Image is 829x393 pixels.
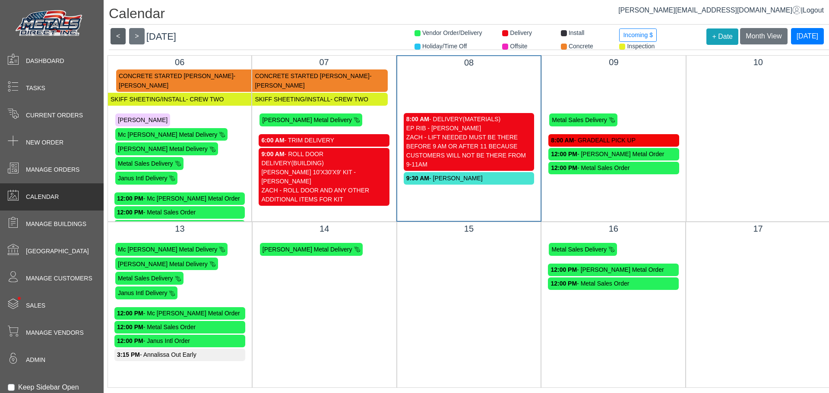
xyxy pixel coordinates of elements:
div: 06 [114,56,245,69]
span: Concrete [569,43,593,50]
span: Holiday/Time Off [422,43,467,50]
strong: 12:00 PM [117,337,143,344]
strong: 12:00 PM [551,151,577,157]
button: Incoming $ [619,28,656,42]
button: [DATE] [791,28,824,44]
span: - CREW TWO [186,96,224,103]
span: Manage Customers [26,274,92,283]
div: 13 [114,222,245,235]
div: - Metal Sales Order [551,279,676,288]
span: SKIFF SHEETING/INSTALL [111,96,186,103]
span: Offsite [510,43,527,50]
div: 17 [693,222,823,235]
span: [GEOGRAPHIC_DATA] [26,247,89,256]
span: Metal Sales Delivery [551,246,607,253]
div: [PERSON_NAME] 10'X30'X9' KIT - [PERSON_NAME] [261,168,386,186]
button: < [111,28,126,44]
div: | [618,5,824,16]
span: Manage Orders [26,165,79,174]
img: Metals Direct Inc Logo [13,8,86,40]
span: Delivery [510,29,532,36]
span: Vendor Order/Delivery [422,29,482,36]
h1: Calendar [109,5,829,25]
strong: 12:00 PM [117,195,143,202]
span: - CREW TWO [330,96,368,103]
div: ZACH - ROLL DOOR AND ANY OTHER ADDITIONAL ITEMS FOR KIT [261,186,386,204]
span: - [PERSON_NAME] [255,72,371,89]
div: - Janus Intl Order [117,336,243,346]
div: - [PERSON_NAME] Metal Order [551,265,676,274]
div: - TRIM DELIVERY [261,136,386,145]
div: 14 [259,222,390,235]
span: Inspection [627,43,655,50]
span: Metal Sales Delivery [118,160,173,167]
span: Metal Sales Delivery [552,116,607,123]
span: Dashboard [26,57,64,66]
span: Janus Intl Delivery [118,289,167,296]
span: [PERSON_NAME] Metal Delivery [263,246,352,253]
a: [PERSON_NAME][EMAIL_ADDRESS][DOMAIN_NAME] [618,6,801,14]
button: + Date [706,28,738,45]
div: 10 [693,56,823,69]
strong: 12:00 PM [551,266,577,273]
span: [DATE] [146,31,176,42]
span: • [8,284,30,312]
span: Mc [PERSON_NAME] Metal Delivery [118,246,217,253]
span: Install [569,29,585,36]
div: - [PERSON_NAME] [406,174,532,183]
span: SKIFF SHEETING/INSTALL [255,96,330,103]
strong: 12:00 PM [117,324,143,330]
span: New Order [26,138,63,147]
div: - [PERSON_NAME] Metal Order [551,150,676,159]
strong: 8:00 AM [406,116,429,123]
span: Month View [746,32,782,40]
div: - GRADEALL PICK UP [551,136,676,145]
div: - Mc [PERSON_NAME] Metal Order [117,194,242,203]
strong: 12:00 PM [551,164,577,171]
strong: 12:00 PM [117,209,143,216]
div: 07 [259,56,389,69]
div: - Annalissa Out Early [117,350,243,359]
span: [PERSON_NAME] Metal Delivery [118,260,208,267]
button: Month View [740,28,787,44]
div: - DELIVERY [406,115,532,124]
label: Keep Sidebar Open [18,382,79,393]
strong: 9:30 AM [406,175,429,182]
div: 15 [404,222,535,235]
div: - Metal Sales Order [117,208,242,217]
div: - Mc [PERSON_NAME] Metal Order [117,309,243,318]
div: 16 [548,222,679,235]
span: Janus Intl Delivery [118,175,167,182]
span: Manage Vendors [26,328,84,337]
button: > [129,28,144,44]
span: [PERSON_NAME] [118,116,168,123]
div: EP RIB - [PERSON_NAME] [406,124,532,133]
strong: 6:00 AM [261,137,284,144]
span: Calendar [26,192,59,201]
strong: 8:00 AM [551,137,574,144]
span: [PERSON_NAME] Metal Delivery [118,145,208,152]
span: [PERSON_NAME] Metal Delivery [262,116,352,123]
span: Metal Sales Delivery [118,275,173,282]
span: Current Orders [26,111,83,120]
div: 08 [404,56,534,69]
span: Logout [803,6,824,14]
span: Tasks [26,84,45,93]
strong: 12:00 PM [551,280,577,287]
strong: 9:00 AM [261,151,284,157]
span: CONCRETE STARTED [PERSON_NAME] [119,72,234,79]
span: (BUILDING) [291,160,323,167]
div: ZACH - LIFT NEEDED MUST BE THERE BEFORE 9 AM OR AFTER 11 BECAUSE CUSTOMERS WILL NOT BE THERE FROM... [406,133,532,169]
strong: 12:00 PM [117,310,143,317]
span: CONCRETE STARTED [PERSON_NAME] [255,72,370,79]
div: - Metal Sales Order [551,163,676,173]
div: 09 [548,56,679,69]
span: - [PERSON_NAME] [119,72,235,89]
div: - Metal Sales Order [117,323,243,332]
div: - ROLL DOOR DELIVERY [261,150,386,168]
span: (MATERIALS) [463,116,501,123]
span: Sales [26,301,45,310]
span: Mc [PERSON_NAME] Metal Delivery [118,131,217,138]
span: Manage Buildings [26,220,86,229]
